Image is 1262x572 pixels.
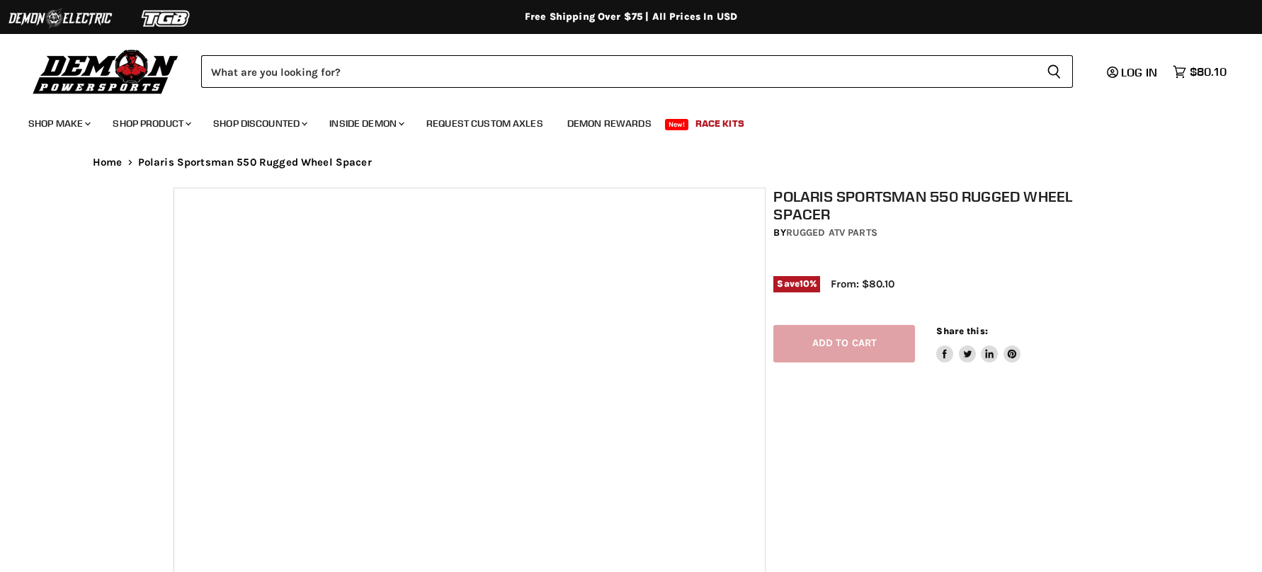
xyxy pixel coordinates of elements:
[319,109,413,138] a: Inside Demon
[7,5,113,32] img: Demon Electric Logo 2
[201,55,1073,88] form: Product
[1121,65,1157,79] span: Log in
[138,156,372,168] span: Polaris Sportsman 550 Rugged Wheel Spacer
[936,326,987,336] span: Share this:
[1101,66,1166,79] a: Log in
[936,325,1021,362] aside: Share this:
[416,109,554,138] a: Request Custom Axles
[1166,62,1234,82] a: $80.10
[557,109,662,138] a: Demon Rewards
[18,109,99,138] a: Shop Make
[1035,55,1073,88] button: Search
[201,55,1035,88] input: Search
[773,225,1096,241] div: by
[665,119,689,130] span: New!
[773,188,1096,223] h1: Polaris Sportsman 550 Rugged Wheel Spacer
[64,156,1198,168] nav: Breadcrumbs
[1190,65,1227,79] span: $80.10
[831,278,894,290] span: From: $80.10
[800,278,809,289] span: 10
[786,227,877,239] a: Rugged ATV Parts
[685,109,755,138] a: Race Kits
[64,11,1198,23] div: Free Shipping Over $75 | All Prices In USD
[102,109,200,138] a: Shop Product
[28,46,183,96] img: Demon Powersports
[18,103,1223,138] ul: Main menu
[773,276,820,292] span: Save %
[113,5,220,32] img: TGB Logo 2
[203,109,316,138] a: Shop Discounted
[93,156,123,168] a: Home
